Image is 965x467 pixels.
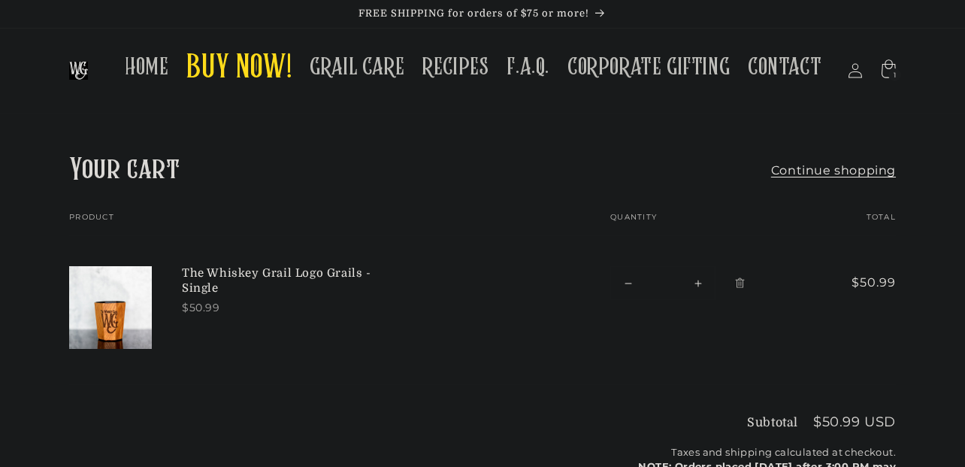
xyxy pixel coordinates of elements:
input: Quantity for The Whiskey Grail Logo Grails - Single [645,267,681,299]
a: RECIPES [413,44,498,91]
img: The Whiskey Grail [69,62,88,80]
span: CONTACT [748,53,821,82]
a: The Whiskey Grail Logo Grails - Single [182,266,407,296]
a: CORPORATE GIFTING [558,44,739,91]
span: $50.99 [833,274,896,292]
span: GRAIL CARE [310,53,404,82]
h1: Your cart [69,151,180,190]
span: RECIPES [422,53,489,82]
span: F.A.Q. [507,53,549,82]
a: GRAIL CARE [301,44,413,91]
span: BUY NOW! [186,48,292,89]
a: BUY NOW! [177,39,301,99]
a: CONTACT [739,44,830,91]
h3: Subtotal [747,417,798,429]
th: Product [69,213,565,236]
p: FREE SHIPPING for orders of $75 or more! [15,8,950,20]
span: HOME [125,53,168,82]
th: Total [803,213,896,236]
a: F.A.Q. [498,44,558,91]
a: HOME [116,44,177,91]
span: 1 [894,68,897,81]
p: $50.99 USD [813,415,896,429]
div: $50.99 [182,300,407,316]
span: CORPORATE GIFTING [567,53,730,82]
th: Quantity [565,213,803,236]
a: Remove The Whiskey Grail Logo Grails - Single [727,270,753,296]
a: Continue shopping [771,162,896,179]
